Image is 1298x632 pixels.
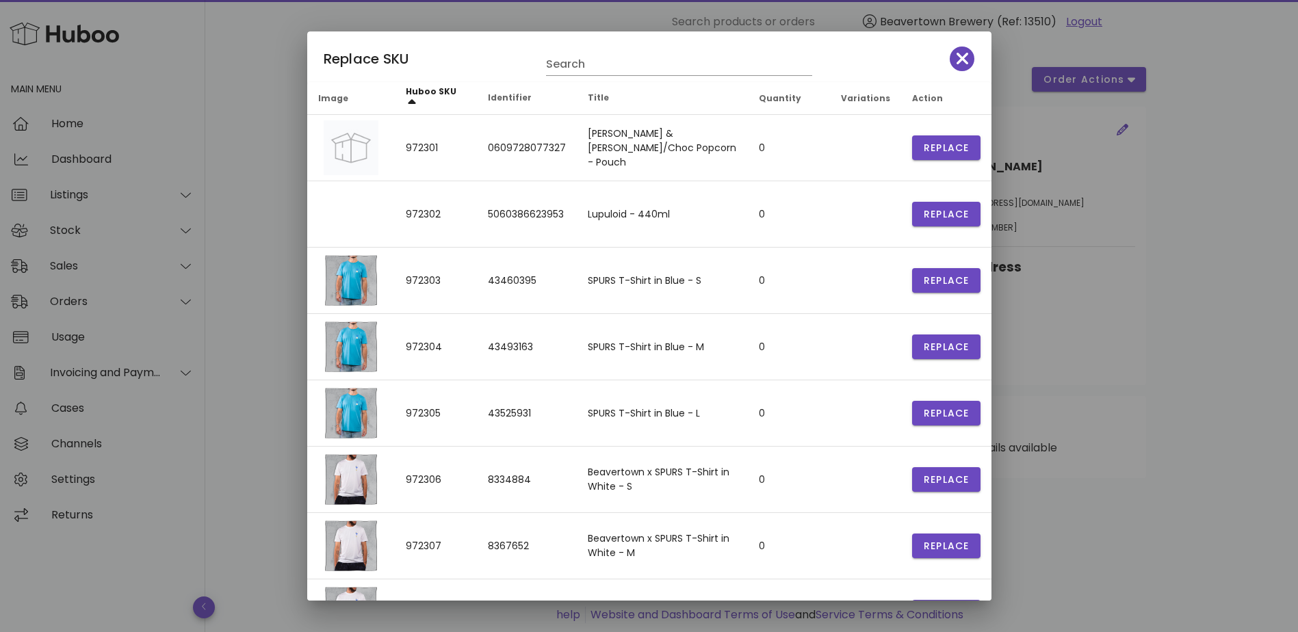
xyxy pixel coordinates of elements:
[477,115,577,181] td: 0609728077327
[748,513,830,579] td: 0
[901,82,991,115] th: Action
[395,248,477,314] td: 972303
[577,248,748,314] td: SPURS T-Shirt in Blue - S
[912,334,981,359] button: Replace
[395,447,477,513] td: 972306
[912,92,943,104] span: Action
[912,467,981,492] button: Replace
[923,473,970,487] span: Replace
[748,447,830,513] td: 0
[577,314,748,380] td: SPURS T-Shirt in Blue - M
[748,380,830,447] td: 0
[477,314,577,380] td: 43493163
[748,82,830,115] th: Quantity
[759,92,801,104] span: Quantity
[912,268,981,293] button: Replace
[923,340,970,354] span: Replace
[923,141,970,155] span: Replace
[406,85,456,97] span: Huboo SKU
[923,539,970,553] span: Replace
[477,248,577,314] td: 43460395
[477,513,577,579] td: 8367652
[748,314,830,380] td: 0
[912,600,981,624] button: Replace
[912,135,981,160] button: Replace
[912,401,981,425] button: Replace
[912,534,981,558] button: Replace
[488,92,532,103] span: Identifier
[577,181,748,248] td: Lupuloid - 440ml
[477,447,577,513] td: 8334884
[395,314,477,380] td: 972304
[477,82,577,115] th: Identifier: Not sorted. Activate to sort ascending.
[923,406,970,421] span: Replace
[577,380,748,447] td: SPURS T-Shirt in Blue - L
[577,115,748,181] td: [PERSON_NAME] & [PERSON_NAME]/Choc Popcorn - Pouch
[477,380,577,447] td: 43525931
[395,82,477,115] th: Huboo SKU: Sorted ascending. Activate to sort descending.
[923,207,970,222] span: Replace
[577,82,748,115] th: Title: Not sorted. Activate to sort ascending.
[830,82,901,115] th: Variations
[912,202,981,226] button: Replace
[318,92,348,104] span: Image
[577,513,748,579] td: Beavertown x SPURS T-Shirt in White - M
[395,513,477,579] td: 972307
[307,31,991,82] div: Replace SKU
[748,181,830,248] td: 0
[748,248,830,314] td: 0
[395,380,477,447] td: 972305
[307,82,395,115] th: Image
[588,92,609,103] span: Title
[923,274,970,288] span: Replace
[577,447,748,513] td: Beavertown x SPURS T-Shirt in White - S
[841,92,890,104] span: Variations
[748,115,830,181] td: 0
[477,181,577,248] td: 5060386623953
[395,181,477,248] td: 972302
[395,115,477,181] td: 972301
